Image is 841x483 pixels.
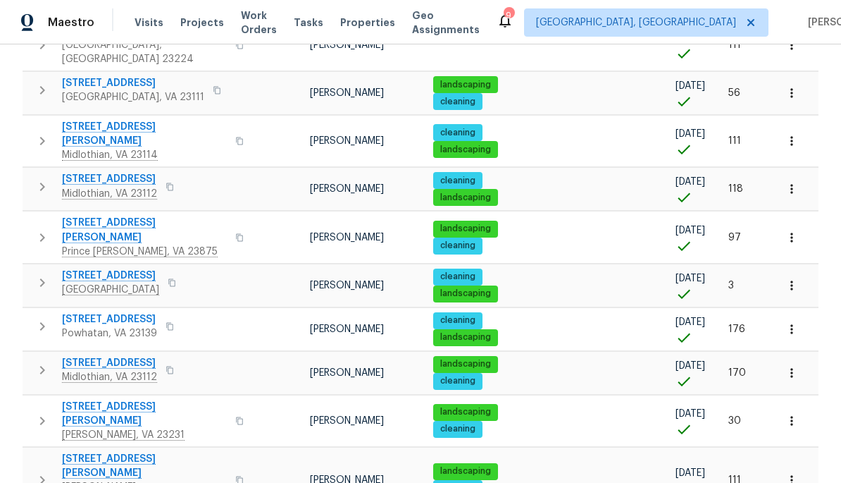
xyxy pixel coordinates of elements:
span: [DATE] [675,361,705,371]
span: cleaning [435,271,481,283]
span: cleaning [435,423,481,435]
span: Work Orders [241,8,277,37]
span: 56 [728,88,740,98]
span: [GEOGRAPHIC_DATA], VA 23111 [62,90,204,104]
span: cleaning [435,127,481,139]
span: [DATE] [675,129,705,139]
span: 30 [728,416,741,426]
span: 170 [728,368,746,378]
span: [PERSON_NAME] [310,233,384,243]
span: cleaning [435,375,481,387]
span: [PERSON_NAME] [310,416,384,426]
span: landscaping [435,406,497,418]
span: 111 [728,136,741,146]
span: [DATE] [675,81,705,91]
span: Tasks [294,18,323,27]
span: [PERSON_NAME] [310,281,384,291]
span: cleaning [435,175,481,187]
span: landscaping [435,192,497,204]
span: [PERSON_NAME] [310,324,384,334]
span: [PERSON_NAME] [310,88,384,98]
span: landscaping [435,144,497,156]
span: [PERSON_NAME] [310,368,384,378]
span: Visits [135,16,163,30]
span: 111 [728,40,741,50]
span: [GEOGRAPHIC_DATA], [GEOGRAPHIC_DATA] 23224 [62,38,227,66]
span: [PERSON_NAME] [310,136,384,146]
span: [DATE] [675,177,705,187]
span: 97 [728,233,741,243]
span: [DATE] [675,274,705,283]
span: landscaping [435,465,497,477]
span: [PERSON_NAME] [310,184,384,194]
span: Maestro [48,16,94,30]
span: [STREET_ADDRESS] [62,76,204,90]
span: cleaning [435,314,481,326]
span: 176 [728,324,745,334]
span: [DATE] [675,317,705,327]
span: [STREET_ADDRESS] [62,312,157,326]
span: landscaping [435,288,497,300]
div: 9 [504,8,513,23]
span: Projects [180,16,224,30]
span: landscaping [435,358,497,370]
span: cleaning [435,240,481,252]
span: 3 [728,281,734,291]
span: landscaping [435,79,497,91]
span: Powhatan, VA 23139 [62,326,157,341]
span: [DATE] [675,409,705,419]
span: cleaning [435,96,481,108]
span: Properties [340,16,395,30]
span: landscaping [435,331,497,343]
span: 118 [728,184,743,194]
span: [DATE] [675,226,705,236]
span: [DATE] [675,468,705,478]
span: Geo Assignments [412,8,480,37]
span: [GEOGRAPHIC_DATA], [GEOGRAPHIC_DATA] [536,16,736,30]
span: [PERSON_NAME] [310,40,384,50]
span: landscaping [435,223,497,235]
